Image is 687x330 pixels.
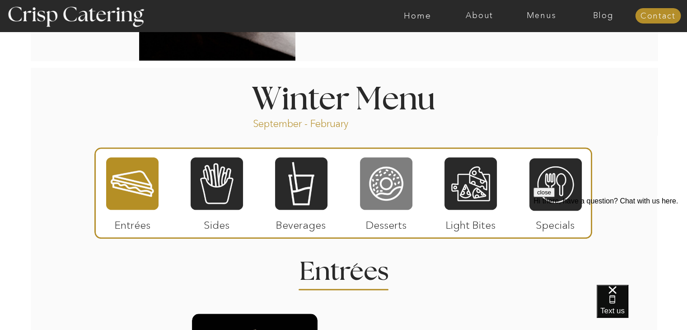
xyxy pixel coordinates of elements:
[253,117,377,127] p: September - February
[572,11,634,20] a: Blog
[635,12,681,21] a: Contact
[356,210,416,236] p: Desserts
[449,11,510,20] a: About
[218,84,469,111] h1: Winter Menu
[103,210,163,236] p: Entrées
[299,259,388,277] h2: Entrees
[387,11,449,20] a: Home
[525,210,585,236] p: Specials
[510,11,572,20] a: Menus
[271,210,331,236] p: Beverages
[441,210,501,236] p: Light Bites
[533,188,687,296] iframe: podium webchat widget prompt
[597,285,687,330] iframe: podium webchat widget bubble
[187,210,247,236] p: Sides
